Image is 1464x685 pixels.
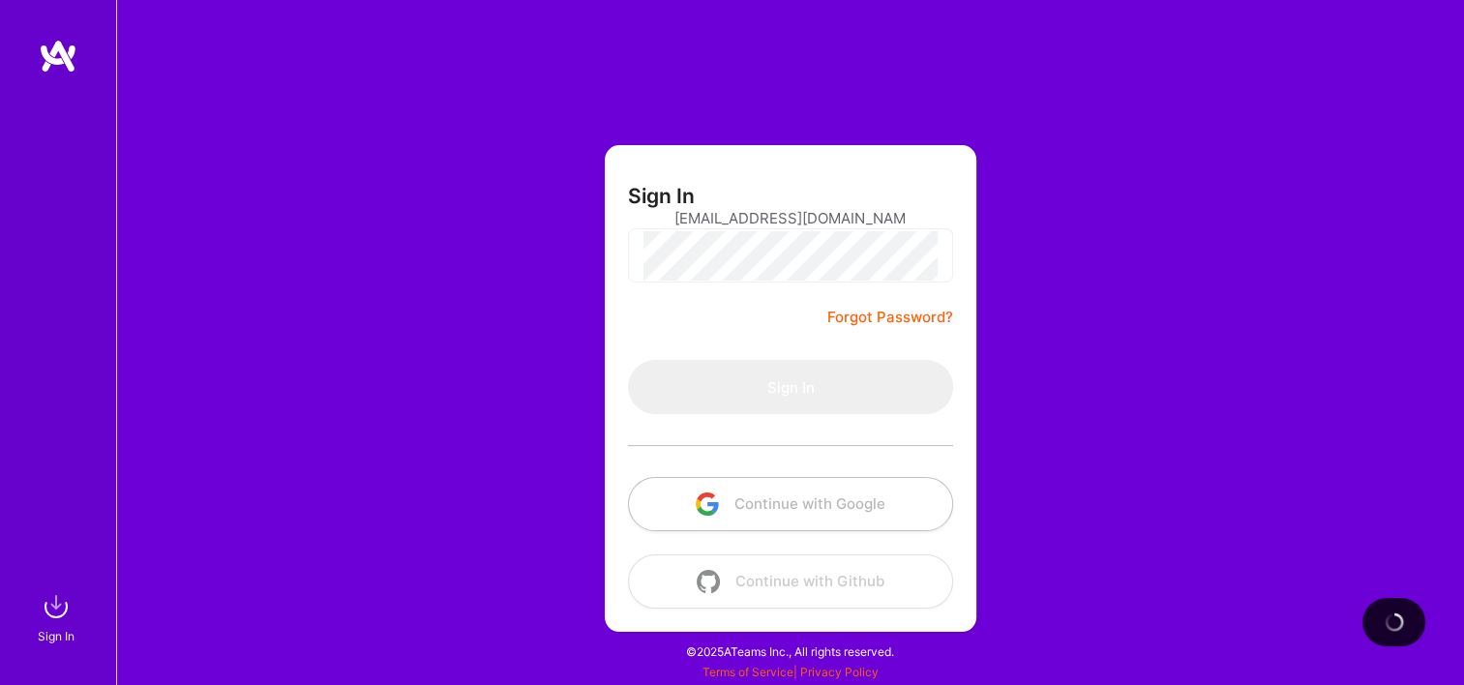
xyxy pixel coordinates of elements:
[800,665,879,679] a: Privacy Policy
[628,554,953,609] button: Continue with Github
[628,477,953,531] button: Continue with Google
[628,184,695,208] h3: Sign In
[1385,612,1404,632] img: loading
[696,492,719,516] img: icon
[702,665,793,679] a: Terms of Service
[674,194,907,243] input: Email...
[116,627,1464,675] div: © 2025 ATeams Inc., All rights reserved.
[38,626,75,646] div: Sign In
[37,587,75,626] img: sign in
[827,306,953,329] a: Forgot Password?
[39,39,77,74] img: logo
[41,587,75,646] a: sign inSign In
[702,665,879,679] span: |
[628,360,953,414] button: Sign In
[697,570,720,593] img: icon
